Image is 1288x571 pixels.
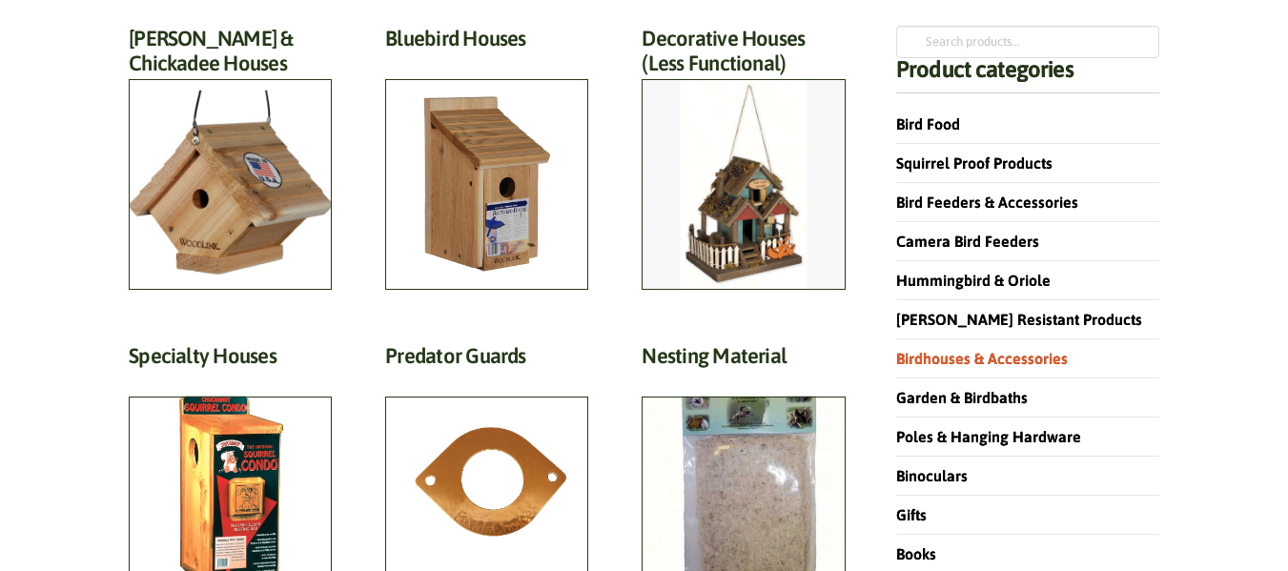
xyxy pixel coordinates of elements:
[129,26,332,290] a: Visit product category Wren & Chickadee Houses
[896,154,1053,172] a: Squirrel Proof Products
[385,26,588,61] h2: Bluebird Houses
[896,311,1142,328] a: [PERSON_NAME] Resistant Products
[896,115,960,133] a: Bird Food
[896,58,1159,93] h4: Product categories
[385,343,588,378] h2: Predator Guards
[896,389,1028,406] a: Garden & Birdbaths
[642,343,845,378] h2: Nesting Material
[129,26,332,87] h2: [PERSON_NAME] & Chickadee Houses
[896,350,1068,367] a: Birdhouses & Accessories
[896,506,927,523] a: Gifts
[642,26,845,87] h2: Decorative Houses (Less Functional)
[896,233,1039,250] a: Camera Bird Feeders
[896,467,968,484] a: Binoculars
[896,194,1078,211] a: Bird Feeders & Accessories
[896,428,1081,445] a: Poles & Hanging Hardware
[642,26,845,290] a: Visit product category Decorative Houses (Less Functional)
[896,26,1159,58] input: Search products…
[896,272,1051,289] a: Hummingbird & Oriole
[896,545,936,562] a: Books
[129,343,332,378] h2: Specialty Houses
[385,26,588,290] a: Visit product category Bluebird Houses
